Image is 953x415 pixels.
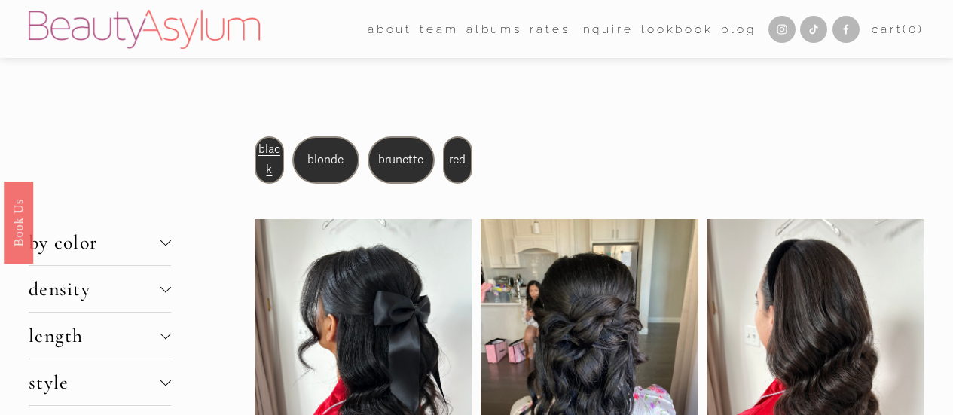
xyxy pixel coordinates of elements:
a: Instagram [768,16,796,43]
a: Book Us [4,181,33,263]
a: Inquire [578,17,634,41]
a: TikTok [800,16,827,43]
a: Lookbook [641,17,713,41]
button: by color [29,219,171,265]
span: style [29,371,160,394]
span: team [420,19,458,40]
button: density [29,266,171,312]
a: albums [466,17,522,41]
a: brunette [378,153,423,167]
span: about [368,19,412,40]
a: folder dropdown [420,17,458,41]
a: red [449,153,466,167]
span: by color [29,230,160,254]
button: length [29,313,171,359]
a: folder dropdown [368,17,412,41]
button: style [29,359,171,405]
a: black [258,142,280,178]
span: length [29,324,160,347]
a: blonde [307,153,344,167]
span: density [29,277,160,301]
a: Rates [530,17,570,41]
span: 0 [909,22,918,36]
img: Beauty Asylum | Bridal Hair &amp; Makeup Charlotte &amp; Atlanta [29,10,260,49]
a: Blog [721,17,756,41]
a: 0 items in cart [872,19,924,40]
span: ( ) [903,22,924,36]
a: Facebook [832,16,860,43]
